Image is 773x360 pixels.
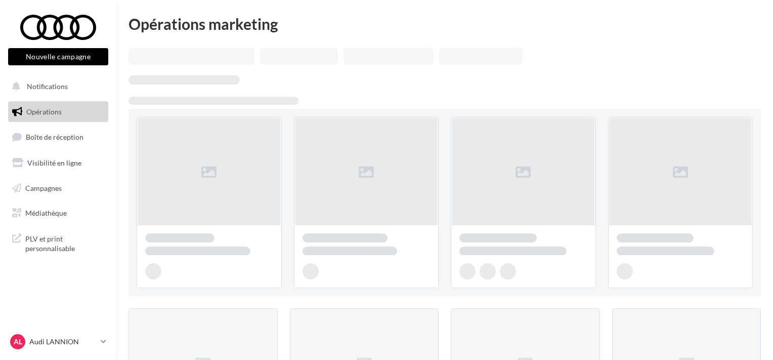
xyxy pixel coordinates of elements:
a: Opérations [6,101,110,123]
span: Médiathèque [25,209,67,217]
span: AL [14,337,22,347]
span: Boîte de réception [26,133,83,141]
span: Campagnes [25,183,62,192]
span: Visibilité en ligne [27,158,81,167]
a: Campagnes [6,178,110,199]
div: Opérations marketing [128,16,761,31]
span: Notifications [27,82,68,91]
a: Boîte de réception [6,126,110,148]
p: Audi LANNION [29,337,97,347]
a: Médiathèque [6,203,110,224]
span: Opérations [26,107,62,116]
button: Nouvelle campagne [8,48,108,65]
span: PLV et print personnalisable [25,232,104,254]
a: PLV et print personnalisable [6,228,110,258]
a: Visibilité en ligne [6,152,110,174]
button: Notifications [6,76,106,97]
a: AL Audi LANNION [8,332,108,351]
